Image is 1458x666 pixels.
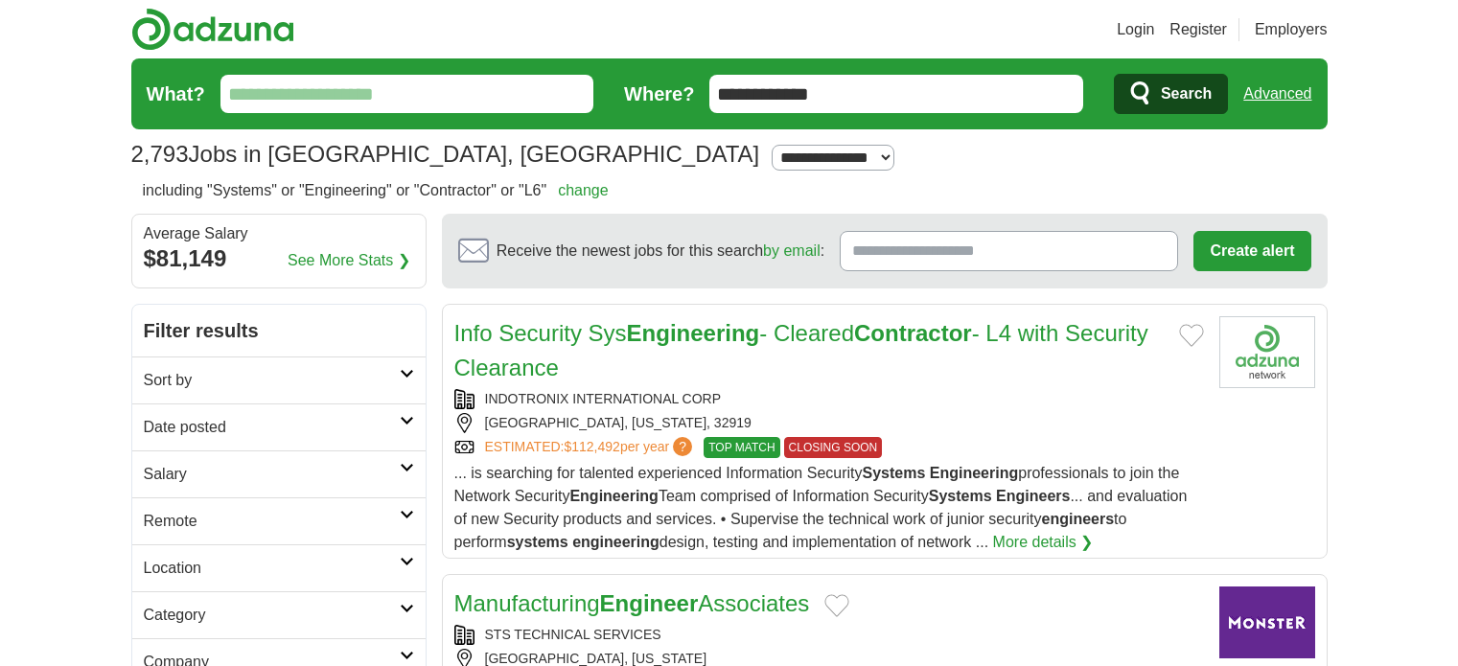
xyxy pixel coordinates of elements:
span: ? [673,437,692,456]
a: Sort by [132,356,426,403]
a: ManufacturingEngineerAssociates [454,590,810,616]
div: INDOTRONIX INTERNATIONAL CORP [454,389,1204,409]
span: Search [1161,75,1212,113]
strong: Systems [863,465,926,481]
label: What? [147,80,205,108]
a: Register [1169,18,1227,41]
a: by email [763,242,821,259]
strong: Engineering [930,465,1018,481]
div: STS TECHNICAL SERVICES [454,625,1204,645]
strong: engineers [1042,511,1115,527]
h2: Remote [144,510,400,533]
a: Info Security SysEngineering- ClearedContractor- L4 with Security Clearance [454,320,1148,380]
strong: Contractor [854,320,972,346]
img: Adzuna logo [131,8,294,51]
a: Remote [132,497,426,544]
h2: Filter results [132,305,426,356]
img: Company logo [1219,586,1315,658]
a: Employers [1255,18,1328,41]
h2: Category [144,604,400,627]
h1: Jobs in [GEOGRAPHIC_DATA], [GEOGRAPHIC_DATA] [131,141,760,167]
h2: Salary [144,463,400,486]
span: $112,492 [564,439,619,454]
button: Search [1114,74,1228,114]
strong: Engineering [569,488,658,504]
strong: engineering [572,534,660,550]
h2: Location [144,557,400,580]
h2: Sort by [144,369,400,392]
div: [GEOGRAPHIC_DATA], [US_STATE], 32919 [454,413,1204,433]
span: Receive the newest jobs for this search : [497,240,824,263]
strong: Systems [929,488,992,504]
h2: including "Systems" or "Engineering" or "Contractor" or "L6" [143,179,609,202]
button: Create alert [1193,231,1310,271]
a: Advanced [1243,75,1311,113]
span: ... is searching for talented experienced Information Security professionals to join the Network ... [454,465,1188,550]
a: Salary [132,450,426,497]
a: Login [1117,18,1154,41]
a: ESTIMATED:$112,492per year? [485,437,697,458]
a: Category [132,591,426,638]
img: Company logo [1219,316,1315,388]
strong: systems [507,534,568,550]
strong: Engineers [996,488,1070,504]
span: 2,793 [131,137,189,172]
a: Location [132,544,426,591]
h2: Date posted [144,416,400,439]
a: See More Stats ❯ [288,249,410,272]
span: CLOSING SOON [784,437,883,458]
strong: Engineer [600,590,699,616]
button: Add to favorite jobs [824,594,849,617]
div: Average Salary [144,226,414,241]
strong: Engineering [627,320,760,346]
button: Add to favorite jobs [1179,324,1204,347]
div: $81,149 [144,241,414,276]
label: Where? [624,80,694,108]
a: Date posted [132,403,426,450]
a: More details ❯ [993,531,1094,554]
a: change [558,182,609,198]
span: TOP MATCH [704,437,779,458]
